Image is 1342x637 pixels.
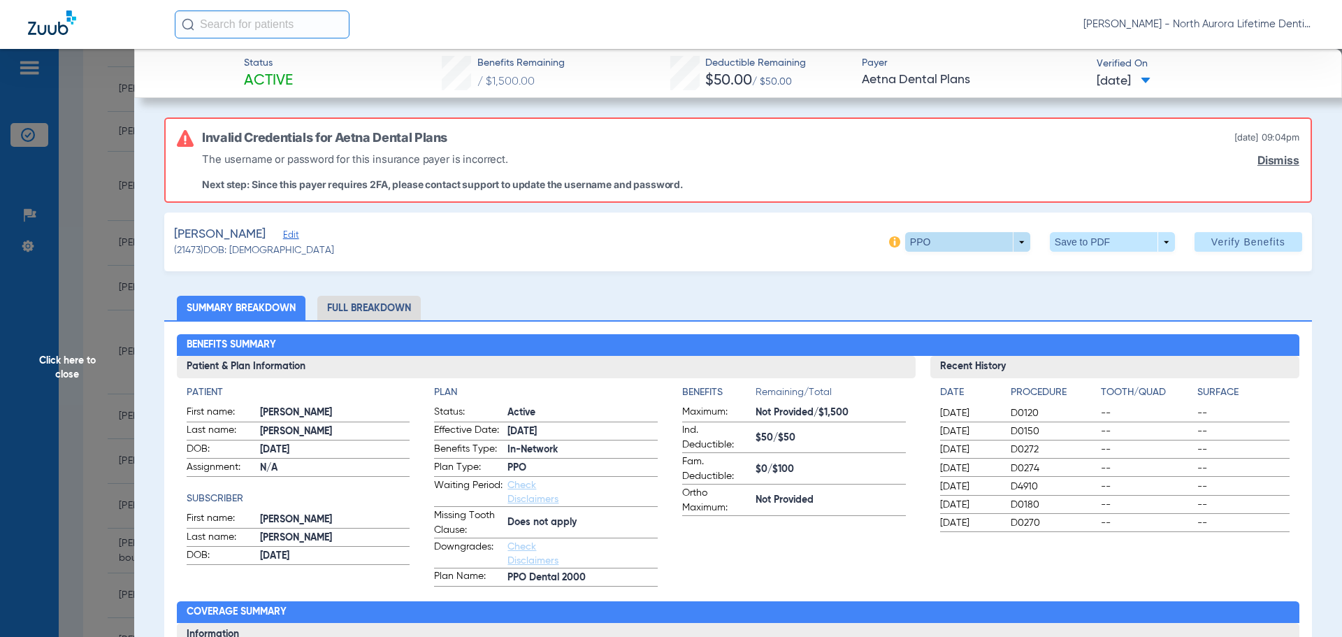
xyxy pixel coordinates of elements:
span: Missing Tooth Clause: [434,508,503,538]
span: -- [1197,516,1290,530]
span: Benefits Remaining [477,56,565,71]
span: Maximum: [682,405,751,422]
span: [PERSON_NAME] [260,513,410,527]
span: -- [1101,443,1193,457]
span: [DATE] 09:04PM [1234,130,1299,145]
span: Waiting Period: [434,478,503,506]
span: [PERSON_NAME] - North Aurora Lifetime Dentistry [1083,17,1314,31]
span: Status: [434,405,503,422]
h4: Benefits [682,385,756,400]
span: [PERSON_NAME] [260,531,410,545]
span: PPO Dental 2000 [507,571,658,585]
img: error-icon [177,130,194,147]
app-breakdown-title: Surface [1197,385,1290,405]
span: D0270 [1011,516,1096,530]
span: Active [244,71,293,91]
h6: Invalid Credentials for Aetna Dental Plans [202,130,447,145]
h4: Date [940,385,999,400]
span: N/A [260,461,410,475]
span: -- [1197,461,1290,475]
span: [DATE] [940,443,999,457]
span: Remaining/Total [756,385,906,405]
span: [DATE] [940,516,999,530]
li: Summary Breakdown [177,296,305,320]
button: Verify Benefits [1195,232,1302,252]
span: $50.00 [705,73,752,88]
span: Verify Benefits [1211,236,1285,248]
span: Last name: [187,423,255,440]
img: Zuub Logo [28,10,76,35]
span: Not Provided [756,493,906,508]
span: [DATE] [940,406,999,420]
h4: Surface [1197,385,1290,400]
h4: Patient [187,385,410,400]
span: [PERSON_NAME] [174,226,266,243]
span: [DATE] [260,443,410,457]
li: Full Breakdown [317,296,421,320]
span: [DATE] [940,480,999,494]
span: Benefits Type: [434,442,503,459]
span: D0120 [1011,406,1096,420]
span: D4910 [1011,480,1096,494]
app-breakdown-title: Procedure [1011,385,1096,405]
span: -- [1101,516,1193,530]
span: Effective Date: [434,423,503,440]
span: [PERSON_NAME] [260,424,410,439]
span: / $50.00 [752,77,792,87]
span: Ortho Maximum: [682,486,751,515]
button: PPO [905,232,1030,252]
span: $0/$100 [756,462,906,477]
img: info-icon [889,236,900,248]
span: [DATE] [507,424,658,439]
span: -- [1197,424,1290,438]
a: Check Disclaimers [507,480,558,504]
span: [DATE] [1097,73,1150,90]
span: -- [1197,443,1290,457]
span: / $1,500.00 [477,76,535,87]
button: Save to PDF [1050,232,1175,252]
p: The username or password for this insurance payer is incorrect. [202,151,683,167]
span: Active [507,406,658,420]
span: -- [1197,480,1290,494]
span: -- [1101,498,1193,512]
app-breakdown-title: Tooth/Quad [1101,385,1193,405]
span: Does not apply [507,515,658,530]
span: -- [1101,406,1193,420]
span: -- [1101,424,1193,438]
span: Status [244,56,293,71]
span: D0274 [1011,461,1096,475]
span: First name: [187,511,255,528]
span: D0150 [1011,424,1096,438]
a: Dismiss [1257,154,1299,167]
h4: Procedure [1011,385,1096,400]
span: Deductible Remaining [705,56,806,71]
h2: Coverage Summary [177,601,1300,624]
span: Payer [862,56,1085,71]
span: Plan Type: [434,460,503,477]
h3: Recent History [930,356,1300,378]
span: PPO [507,461,658,475]
a: Check Disclaimers [507,542,558,566]
span: DOB: [187,442,255,459]
span: D0180 [1011,498,1096,512]
h3: Patient & Plan Information [177,356,916,378]
h2: Benefits Summary [177,334,1300,357]
app-breakdown-title: Benefits [682,385,756,405]
input: Search for patients [175,10,349,38]
h4: Plan [434,385,658,400]
h4: Tooth/Quad [1101,385,1193,400]
span: First name: [187,405,255,422]
span: [PERSON_NAME] [260,406,410,420]
span: Verified On [1097,57,1320,71]
span: Fam. Deductible: [682,455,751,484]
p: Next step: Since this payer requires 2FA, please contact support to update the username and passw... [202,178,683,190]
span: -- [1101,461,1193,475]
h4: Subscriber [187,492,410,506]
span: Ind. Deductible: [682,423,751,452]
span: [DATE] [940,424,999,438]
span: (21473) DOB: [DEMOGRAPHIC_DATA] [174,243,334,258]
span: -- [1197,406,1290,420]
